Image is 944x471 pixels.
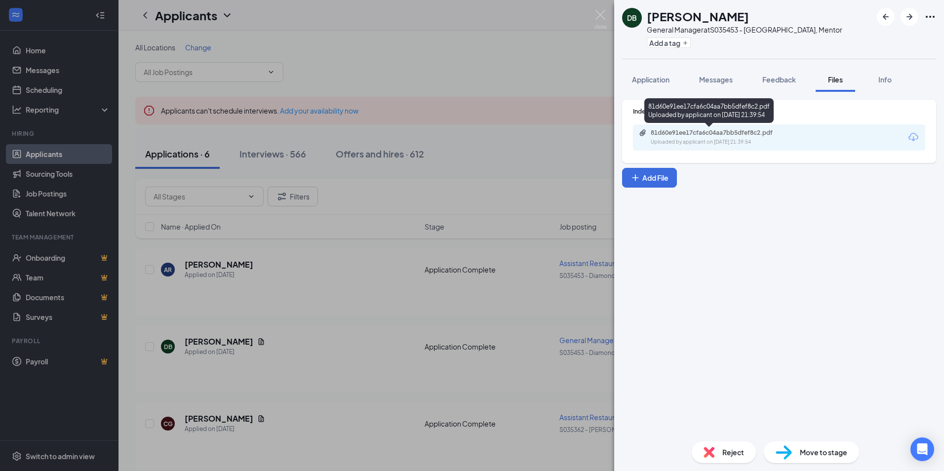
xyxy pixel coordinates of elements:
[622,168,677,188] button: Add FilePlus
[901,8,918,26] button: ArrowRight
[828,75,843,84] span: Files
[644,98,774,123] div: 81d60e91ee17cfa6c04aa7bb5dfef8c2.pdf Uploaded by applicant on [DATE] 21:39:54
[632,75,669,84] span: Application
[924,11,936,23] svg: Ellipses
[639,129,799,146] a: Paperclip81d60e91ee17cfa6c04aa7bb5dfef8c2.pdfUploaded by applicant on [DATE] 21:39:54
[800,447,847,458] span: Move to stage
[878,75,892,84] span: Info
[647,25,842,35] div: General Manager at S035453 - [GEOGRAPHIC_DATA], Mentor
[630,173,640,183] svg: Plus
[639,129,647,137] svg: Paperclip
[633,107,925,116] div: Indeed Resume
[651,138,799,146] div: Uploaded by applicant on [DATE] 21:39:54
[647,8,749,25] h1: [PERSON_NAME]
[880,11,892,23] svg: ArrowLeftNew
[651,129,789,137] div: 81d60e91ee17cfa6c04aa7bb5dfef8c2.pdf
[904,11,915,23] svg: ArrowRight
[627,13,637,23] div: DB
[910,437,934,461] div: Open Intercom Messenger
[722,447,744,458] span: Reject
[762,75,796,84] span: Feedback
[647,38,691,48] button: PlusAdd a tag
[682,40,688,46] svg: Plus
[877,8,895,26] button: ArrowLeftNew
[907,131,919,143] svg: Download
[699,75,733,84] span: Messages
